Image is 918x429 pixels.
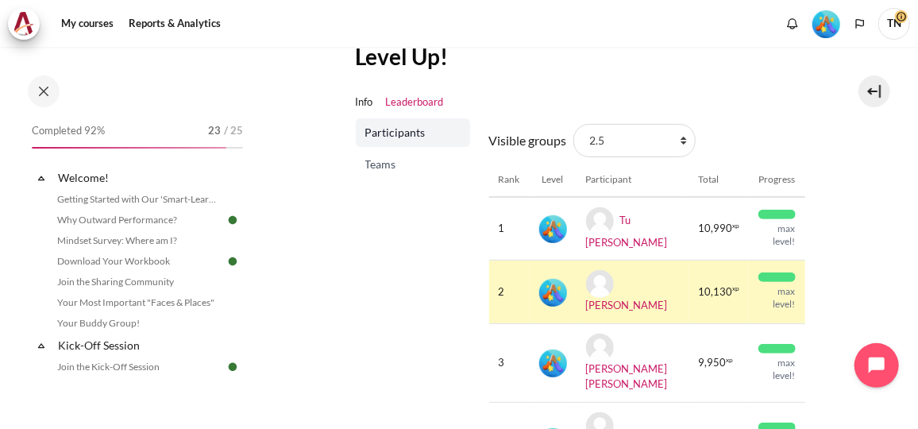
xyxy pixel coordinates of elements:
[698,221,732,237] span: 10,990
[365,125,464,141] span: Participants
[586,362,668,391] a: [PERSON_NAME] [PERSON_NAME]
[52,357,226,377] a: Join the Kick-Off Session
[781,12,804,36] div: Show notification window with no new notifications
[489,323,530,402] td: 3
[123,8,226,40] a: Reports & Analytics
[732,287,739,291] span: xp
[539,215,567,243] img: Level #5
[52,211,226,230] a: Why Outward Performance?
[489,163,530,197] th: Rank
[208,123,221,139] span: 23
[848,12,872,36] button: Languages
[52,231,226,250] a: Mindset Survey: Where am I?
[539,214,567,243] div: Level #5
[356,42,805,71] h2: Level Up!
[56,167,226,188] a: Welcome!
[878,8,910,40] a: User menu
[758,222,796,248] div: max level!
[539,279,567,307] img: Level #5
[52,252,226,271] a: Download Your Workbook
[878,8,910,40] span: TN
[539,348,567,377] div: Level #5
[539,350,567,377] img: Level #5
[806,9,847,38] a: Level #5
[32,123,105,139] span: Completed 92%
[489,261,530,324] td: 2
[489,131,567,150] label: Visible groups
[356,118,470,147] a: Participants
[52,293,226,312] a: Your Most Important "Faces & Places"
[33,381,49,397] span: Collapse
[732,224,739,228] span: xp
[577,163,688,197] th: Participant
[812,10,840,38] img: Level #5
[52,190,226,209] a: Getting Started with Our 'Smart-Learning' Platform
[56,8,119,40] a: My courses
[758,285,796,311] div: max level!
[530,163,577,197] th: Level
[32,147,226,149] div: 92%
[356,95,373,110] a: Info
[52,272,226,292] a: Join the Sharing Community
[386,95,444,110] a: Leaderboard
[33,170,49,186] span: Collapse
[13,12,35,36] img: Architeck
[812,9,840,38] div: Level #5
[8,8,48,40] a: Architeck Architeck
[726,358,733,362] span: xp
[33,338,49,354] span: Collapse
[758,357,796,382] div: max level!
[586,213,668,248] a: Tu [PERSON_NAME]
[56,378,226,400] a: Lesson 1: Why Mindset Matters
[356,150,470,179] a: Teams
[489,197,530,261] td: 1
[56,334,226,356] a: Kick-Off Session
[226,360,240,374] img: Done
[749,163,805,197] th: Progress
[539,277,567,307] div: Level #5
[365,157,464,172] span: Teams
[224,123,243,139] span: / 25
[226,213,240,227] img: Done
[586,299,668,311] a: [PERSON_NAME]
[698,284,732,300] span: 10,130
[688,163,749,197] th: Total
[226,254,240,269] img: Done
[52,314,226,333] a: Your Buddy Group!
[698,355,726,371] span: 9,950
